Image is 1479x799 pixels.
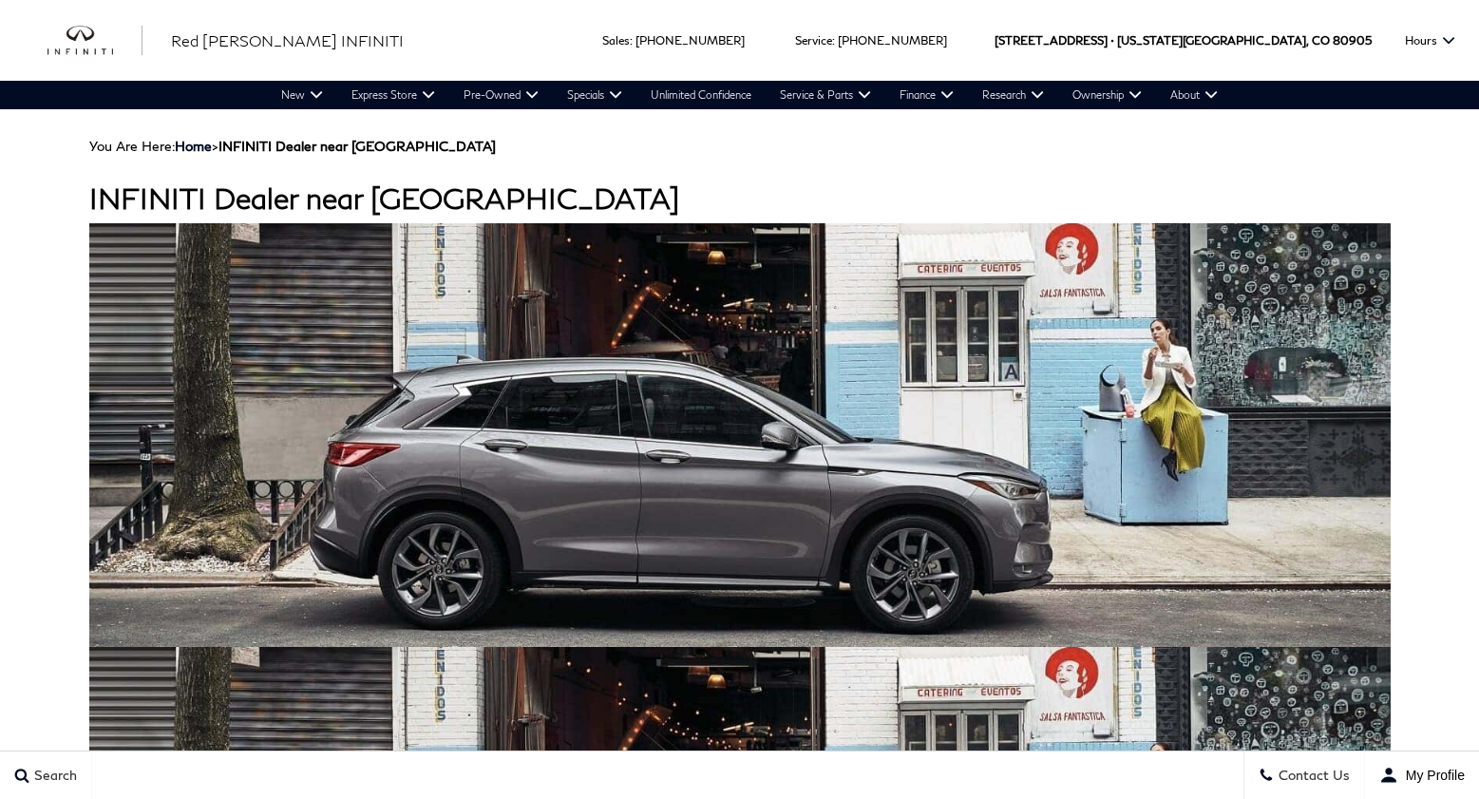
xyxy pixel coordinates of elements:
[766,81,885,109] a: Service & Parts
[630,33,633,48] span: :
[89,182,1391,214] h1: INFINITI Dealer near [GEOGRAPHIC_DATA]
[1274,768,1350,784] span: Contact Us
[1156,81,1232,109] a: About
[795,33,832,48] span: Service
[1365,751,1479,799] button: Open user profile menu
[838,33,947,48] a: [PHONE_NUMBER]
[218,138,496,154] strong: INFINITI Dealer near [GEOGRAPHIC_DATA]
[832,33,835,48] span: :
[636,81,766,109] a: Unlimited Confidence
[968,81,1058,109] a: Research
[885,81,968,109] a: Finance
[175,138,212,154] a: Home
[635,33,745,48] a: [PHONE_NUMBER]
[995,33,1372,48] a: [STREET_ADDRESS] • [US_STATE][GEOGRAPHIC_DATA], CO 80905
[89,138,496,154] span: You Are Here:
[47,26,142,56] a: infiniti
[337,81,449,109] a: Express Store
[29,768,77,784] span: Search
[449,81,553,109] a: Pre-Owned
[47,26,142,56] img: INFINITI
[553,81,636,109] a: Specials
[89,223,1391,647] img: INFINITI Dealer near Englewood CO
[602,33,630,48] span: Sales
[267,81,1232,109] nav: Main Navigation
[267,81,337,109] a: New
[1398,768,1465,783] span: My Profile
[175,138,496,154] span: >
[171,31,404,49] span: Red [PERSON_NAME] INFINITI
[1058,81,1156,109] a: Ownership
[171,29,404,52] a: Red [PERSON_NAME] INFINITI
[89,138,1391,154] div: Breadcrumbs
